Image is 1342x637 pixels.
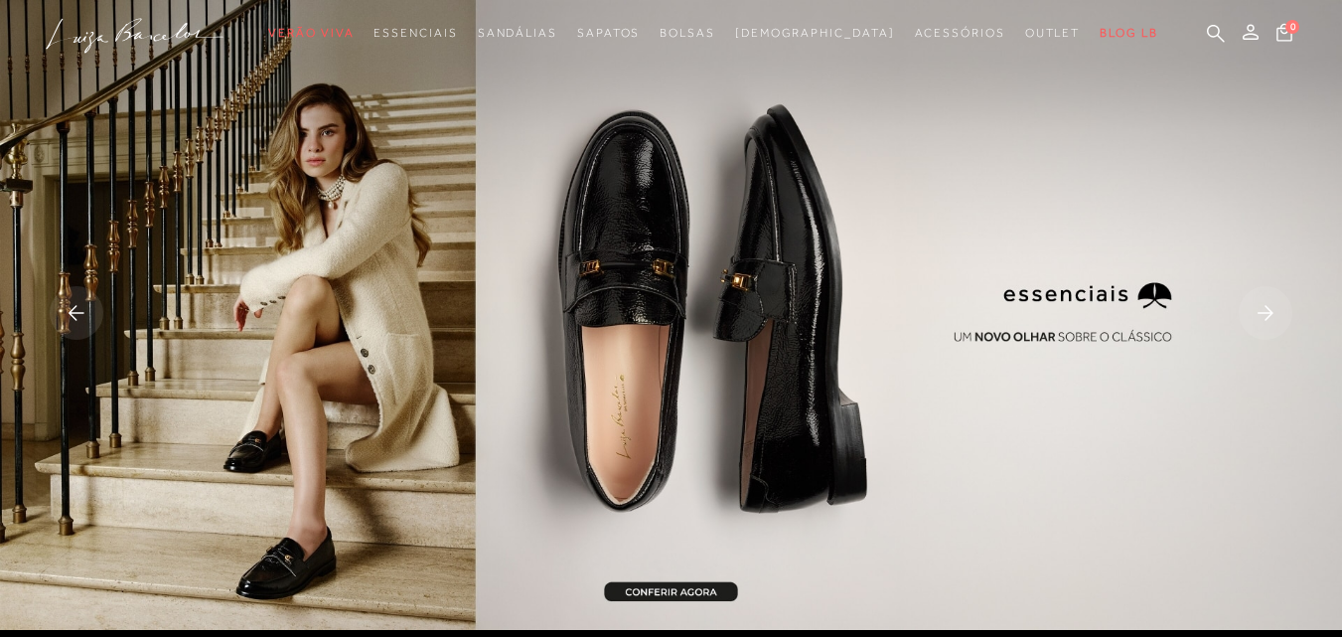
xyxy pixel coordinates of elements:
[478,15,557,52] a: noSubCategoriesText
[735,15,895,52] a: noSubCategoriesText
[373,15,457,52] a: noSubCategoriesText
[660,15,715,52] a: noSubCategoriesText
[660,26,715,40] span: Bolsas
[577,26,640,40] span: Sapatos
[1270,22,1298,49] button: 0
[268,26,354,40] span: Verão Viva
[1100,15,1157,52] a: BLOG LB
[268,15,354,52] a: noSubCategoriesText
[577,15,640,52] a: noSubCategoriesText
[373,26,457,40] span: Essenciais
[915,15,1005,52] a: noSubCategoriesText
[1025,26,1081,40] span: Outlet
[1285,20,1299,34] span: 0
[1100,26,1157,40] span: BLOG LB
[915,26,1005,40] span: Acessórios
[478,26,557,40] span: Sandálias
[1025,15,1081,52] a: noSubCategoriesText
[735,26,895,40] span: [DEMOGRAPHIC_DATA]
